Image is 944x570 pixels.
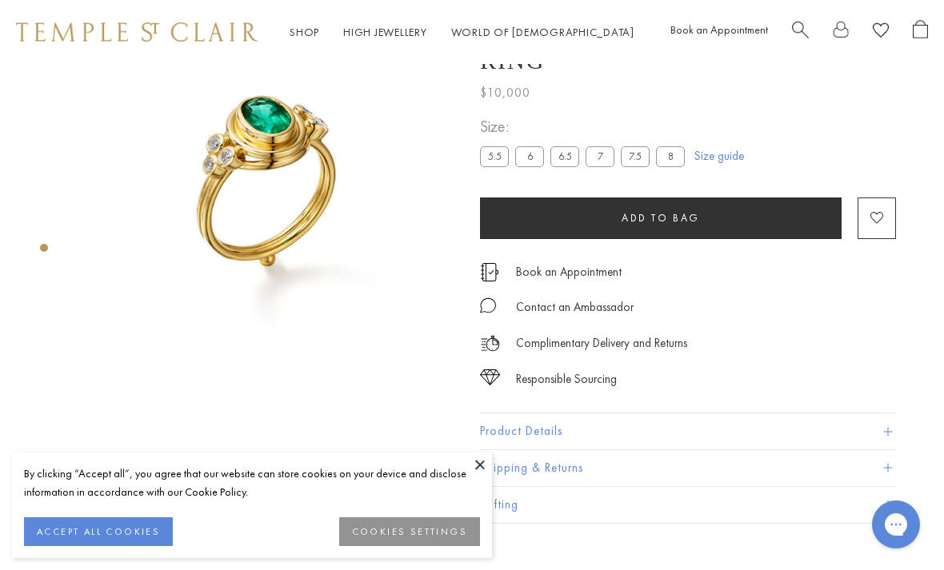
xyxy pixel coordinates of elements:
label: 7.5 [621,146,650,166]
button: ACCEPT ALL COOKIES [24,517,173,546]
a: View Wishlist [873,20,889,45]
a: Book an Appointment [670,22,768,37]
a: Size guide [694,148,744,164]
div: Responsible Sourcing [516,369,617,389]
img: icon_sourcing.svg [480,369,500,385]
iframe: Gorgias live chat messenger [864,495,928,554]
button: Shipping & Returns [480,450,896,486]
div: By clicking “Accept all”, you agree that our website can store cookies on your device and disclos... [24,464,480,501]
span: $10,000 [480,82,530,103]
nav: Main navigation [290,22,634,42]
button: Product Details [480,413,896,449]
img: Temple St. Clair [16,22,258,42]
a: Book an Appointment [516,263,622,281]
label: 6 [515,146,544,166]
a: High JewelleryHigh Jewellery [343,25,427,39]
div: Contact an Ambassador [516,297,634,317]
img: 18K Emerald Classic Temple Ring [80,4,456,380]
a: World of [DEMOGRAPHIC_DATA]World of [DEMOGRAPHIC_DATA] [451,25,634,39]
img: MessageIcon-01_2.svg [480,297,496,313]
img: icon_appointment.svg [480,263,499,281]
button: Gifting [480,487,896,523]
div: Product gallery navigation [40,240,48,265]
a: Open Shopping Bag [913,20,928,45]
label: 6.5 [550,146,579,166]
label: 7 [586,146,614,166]
a: Search [792,20,809,45]
button: COOKIES SETTINGS [339,517,480,546]
p: Complimentary Delivery and Returns [516,333,687,353]
label: 5.5 [480,146,509,166]
a: ShopShop [290,25,319,39]
span: Add to bag [622,211,700,225]
label: 8 [656,146,685,166]
span: Size: [480,114,691,140]
img: icon_delivery.svg [480,333,500,353]
button: Add to bag [480,197,842,239]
